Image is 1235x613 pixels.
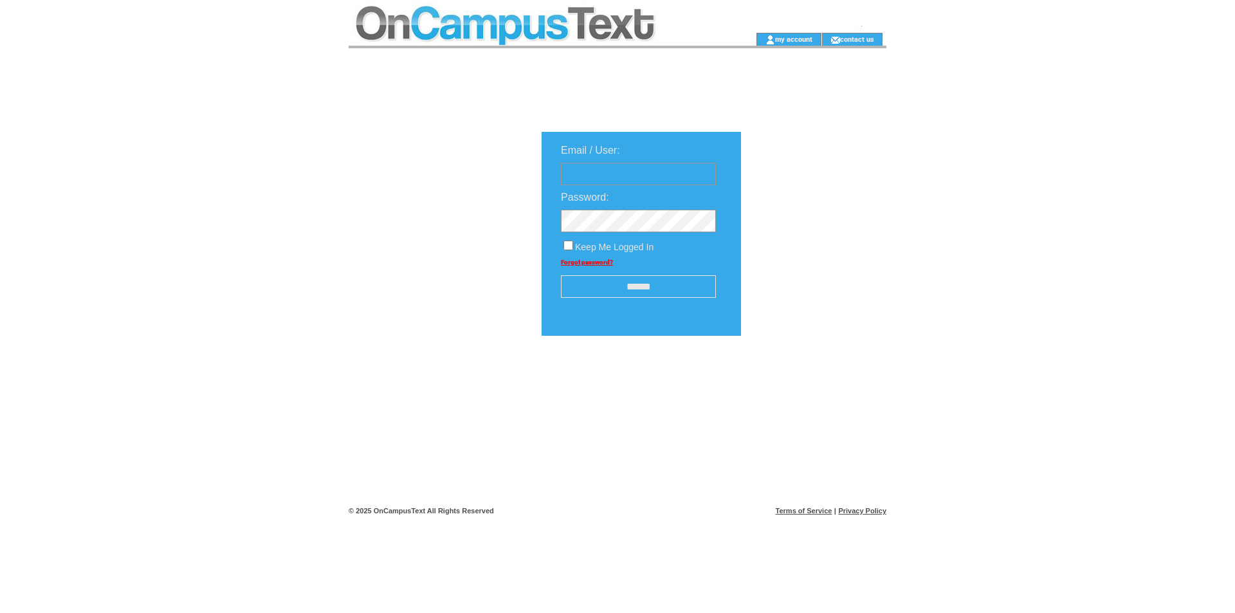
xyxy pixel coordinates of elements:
[834,507,836,515] span: |
[776,507,832,515] a: Terms of Service
[349,507,494,515] span: © 2025 OnCampusText All Rights Reserved
[561,192,609,203] span: Password:
[830,35,840,45] img: contact_us_icon.gif
[840,35,874,43] a: contact us
[561,145,620,156] span: Email / User:
[838,507,886,515] a: Privacy Policy
[561,259,613,266] a: Forgot password?
[575,242,654,252] span: Keep Me Logged In
[765,35,775,45] img: account_icon.gif
[775,35,812,43] a: my account
[778,368,843,384] img: transparent.png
